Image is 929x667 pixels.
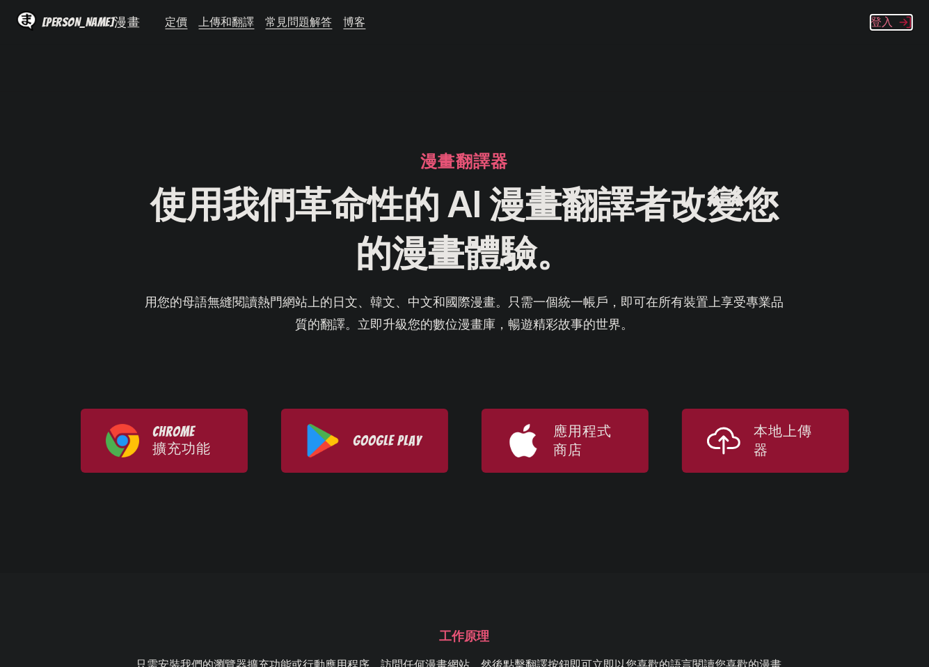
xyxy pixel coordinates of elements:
[150,182,779,275] font: 使用我們革命性的 AI 漫畫翻譯者改變您的漫畫體驗。
[153,424,196,439] font: Chrome
[871,15,893,29] font: 登入
[306,424,340,457] img: Google Play 標誌
[17,11,36,31] img: IsManga 標誌
[507,424,540,457] img: App Store 標誌
[42,15,141,29] font: [PERSON_NAME]漫畫
[81,409,248,473] a: 下載 IsManga Chrome 擴充功能
[440,629,490,643] font: 工作原理
[166,15,188,29] a: 定價
[707,424,740,457] img: 上傳圖示
[898,15,912,29] img: 登出
[266,15,333,29] a: 常見問題解答
[153,441,212,456] font: 擴充功能
[554,423,612,457] font: 應用程式商店
[344,15,366,29] a: 博客
[871,15,912,30] button: 登入
[682,409,849,473] a: 使用 IsManga 本地上傳器
[145,295,784,331] font: 用您的母語無縫閱讀熱門網站上的日文、韓文、中文和國際漫畫。只需一個統一帳戶，即可在所有裝置上享受專業品質的翻譯。立即升級您的數位漫畫庫，暢遊精彩故事的世界。
[17,11,166,33] a: IsManga 標誌[PERSON_NAME]漫畫
[106,424,139,457] img: Chrome 標誌
[281,409,448,473] a: 從 Google Play 下載 IsManga
[354,433,422,448] font: Google Play
[420,151,509,171] font: 漫畫翻譯器
[199,15,255,29] a: 上傳和翻譯
[482,409,649,473] a: 從 App Store 下載 IsManga
[754,423,813,457] font: 本地上傳器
